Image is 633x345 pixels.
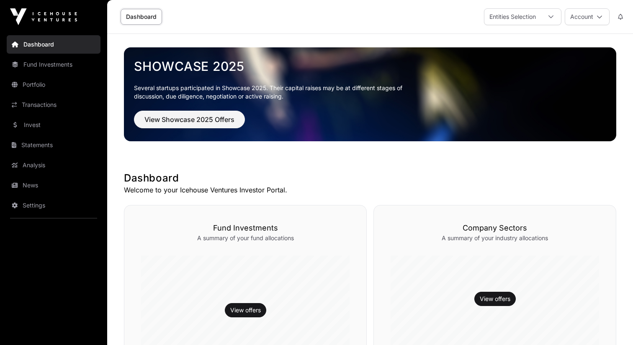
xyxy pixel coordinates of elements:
[124,47,616,141] img: Showcase 2025
[134,119,245,127] a: View Showcase 2025 Offers
[480,295,510,303] a: View offers
[10,8,77,25] img: Icehouse Ventures Logo
[7,116,100,134] a: Invest
[7,55,100,74] a: Fund Investments
[7,176,100,195] a: News
[134,84,415,101] p: Several startups participated in Showcase 2025. Their capital raises may be at different stages o...
[565,8,610,25] button: Account
[134,59,606,74] a: Showcase 2025
[134,111,245,128] button: View Showcase 2025 Offers
[141,222,350,234] h3: Fund Investments
[7,96,100,114] a: Transactions
[124,171,616,185] h1: Dashboard
[225,303,266,317] button: View offers
[144,114,234,125] span: View Showcase 2025 Offers
[7,136,100,154] a: Statements
[474,292,516,306] button: View offers
[391,222,599,234] h3: Company Sectors
[7,35,100,54] a: Dashboard
[391,234,599,242] p: A summary of your industry allocations
[7,75,100,94] a: Portfolio
[141,234,350,242] p: A summary of your fund allocations
[121,9,162,25] a: Dashboard
[230,306,261,314] a: View offers
[7,156,100,174] a: Analysis
[7,196,100,215] a: Settings
[484,9,541,25] div: Entities Selection
[124,185,616,195] p: Welcome to your Icehouse Ventures Investor Portal.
